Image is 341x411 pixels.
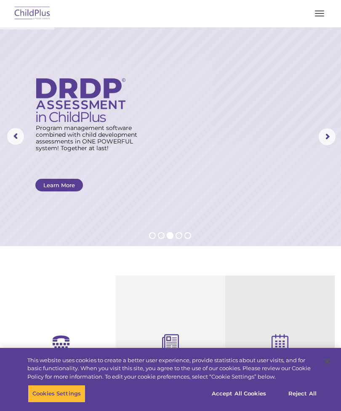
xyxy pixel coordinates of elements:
button: Accept All Cookies [207,385,271,403]
button: Cookies Settings [28,385,85,403]
button: Reject All [276,385,329,403]
img: ChildPlus by Procare Solutions [13,4,52,24]
div: This website uses cookies to create a better user experience, provide statistics about user visit... [27,356,317,381]
button: Close [318,352,337,371]
a: Learn More [35,179,83,191]
rs-layer: Program management software combined with child development assessments in ONE POWERFUL system! T... [36,125,145,151]
img: DRDP Assessment in ChildPlus [36,78,125,122]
